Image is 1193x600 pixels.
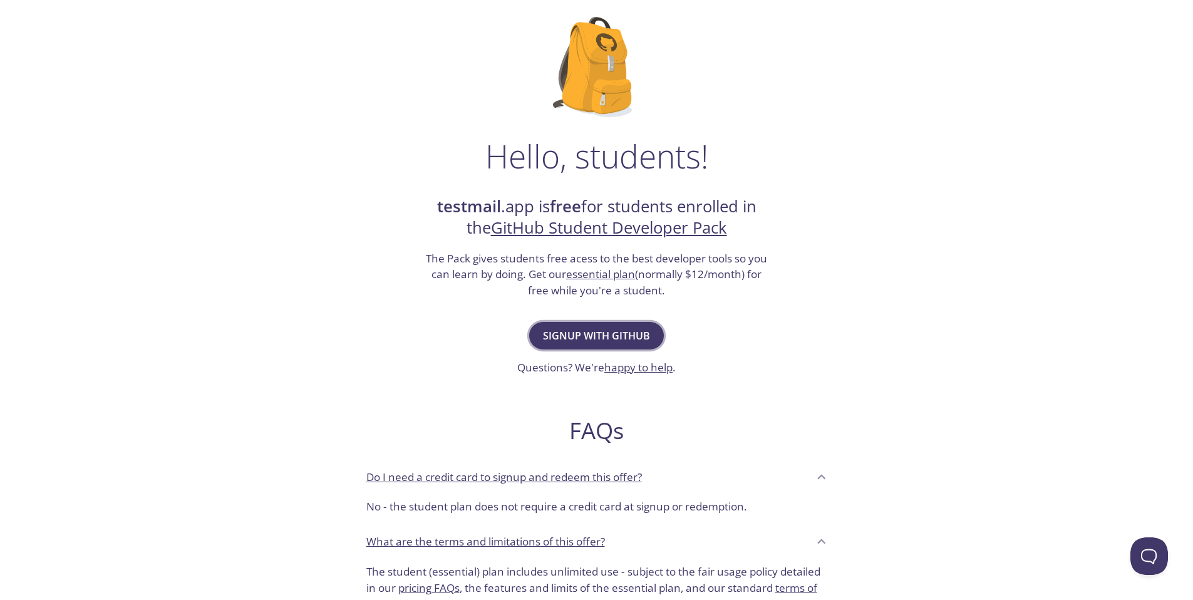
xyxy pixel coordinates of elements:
span: Signup with GitHub [543,327,650,344]
h3: Questions? We're . [517,359,676,376]
iframe: Help Scout Beacon - Open [1130,537,1168,575]
div: Do I need a credit card to signup and redeem this offer? [356,494,837,525]
img: github-student-backpack.png [553,17,640,117]
h3: The Pack gives students free acess to the best developer tools so you can learn by doing. Get our... [425,251,769,299]
div: Do I need a credit card to signup and redeem this offer? [356,460,837,494]
p: Do I need a credit card to signup and redeem this offer? [366,469,642,485]
strong: free [550,195,581,217]
strong: testmail [437,195,501,217]
a: pricing FAQs [398,581,460,595]
h2: FAQs [356,416,837,445]
h2: .app is for students enrolled in the [425,196,769,239]
h1: Hello, students! [485,137,708,175]
a: essential plan [566,267,635,281]
a: GitHub Student Developer Pack [491,217,727,239]
div: What are the terms and limitations of this offer? [356,525,837,559]
button: Signup with GitHub [529,322,664,349]
p: No - the student plan does not require a credit card at signup or redemption. [366,499,827,515]
p: What are the terms and limitations of this offer? [366,534,605,550]
a: happy to help [604,360,673,375]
